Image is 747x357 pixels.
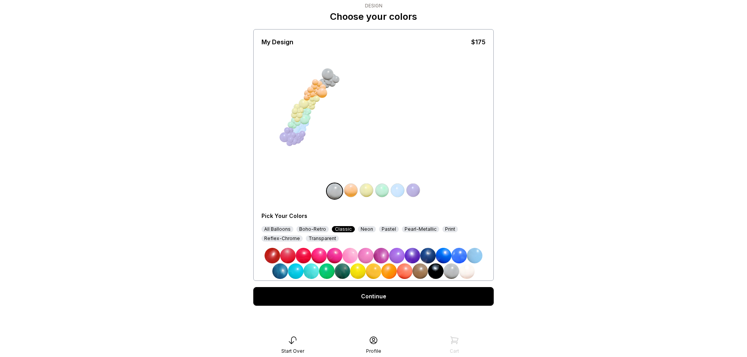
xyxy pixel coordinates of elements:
div: Classic [332,226,355,232]
div: Pick Your Colors [261,212,396,220]
div: $175 [471,37,486,47]
div: Profile [366,348,381,354]
div: Design [330,3,417,9]
div: All Balloons [261,226,293,232]
div: Reflex-Chrome [261,235,303,242]
p: Choose your colors [330,10,417,23]
div: Boho-Retro [296,226,329,232]
div: Pearl-Metallic [402,226,439,232]
div: My Design [261,37,293,47]
div: Neon [358,226,376,232]
div: Pastel [379,226,399,232]
div: Start Over [281,348,304,354]
div: Cart [450,348,459,354]
div: Transparent [306,235,339,242]
a: Continue [253,287,494,306]
div: Print [442,226,458,232]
